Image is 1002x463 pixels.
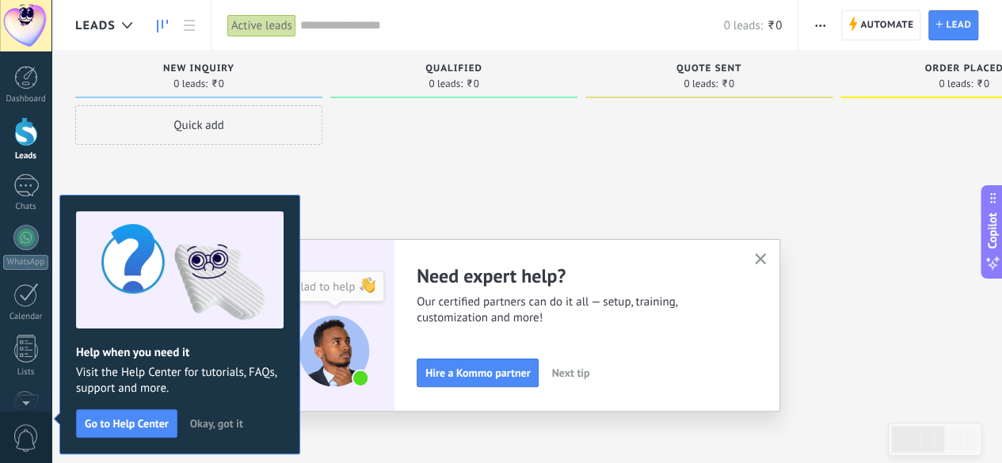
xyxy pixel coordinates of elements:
[75,18,116,33] span: Leads
[183,412,250,435] button: Okay, got it
[3,202,49,212] div: Chats
[593,63,825,77] div: Quote sent
[227,14,296,37] div: Active leads
[841,10,920,40] a: Automate
[76,365,284,397] span: Visit the Help Center for tutorials, FAQs, support and more.
[3,255,48,270] div: WhatsApp
[3,312,49,322] div: Calendar
[149,10,176,41] a: Leads
[163,63,234,74] span: New inquiry
[976,79,989,89] span: ₹0
[417,359,539,387] button: Hire a Kommo partner
[3,367,49,378] div: Lists
[767,18,782,33] span: ₹0
[544,361,596,385] button: Next tip
[3,94,49,104] div: Dashboard
[76,345,284,360] h2: Help when you need it
[429,79,463,89] span: 0 leads:
[425,63,482,74] span: Qualified
[676,63,741,74] span: Quote sent
[946,11,971,40] span: Lead
[723,18,762,33] span: 0 leads:
[190,418,243,429] span: Okay, got it
[417,264,735,288] h2: Need expert help?
[83,63,314,77] div: New inquiry
[684,79,718,89] span: 0 leads:
[809,10,832,40] button: More
[417,294,735,326] span: Our certified partners can do it all — setup, training, customization and more!
[338,63,570,77] div: Qualified
[551,367,589,378] span: Next tip
[3,151,49,161] div: Leads
[76,409,177,438] button: Go to Help Center
[985,212,1000,249] span: Copilot
[211,79,224,89] span: ₹0
[860,11,913,40] span: Automate
[721,79,734,89] span: ₹0
[425,367,530,378] span: Hire a Kommo partner
[85,418,169,429] span: Go to Help Center
[75,105,322,145] div: Quick add
[176,10,203,41] a: List
[466,79,479,89] span: ₹0
[939,79,973,89] span: 0 leads:
[928,10,978,40] a: Lead
[173,79,208,89] span: 0 leads:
